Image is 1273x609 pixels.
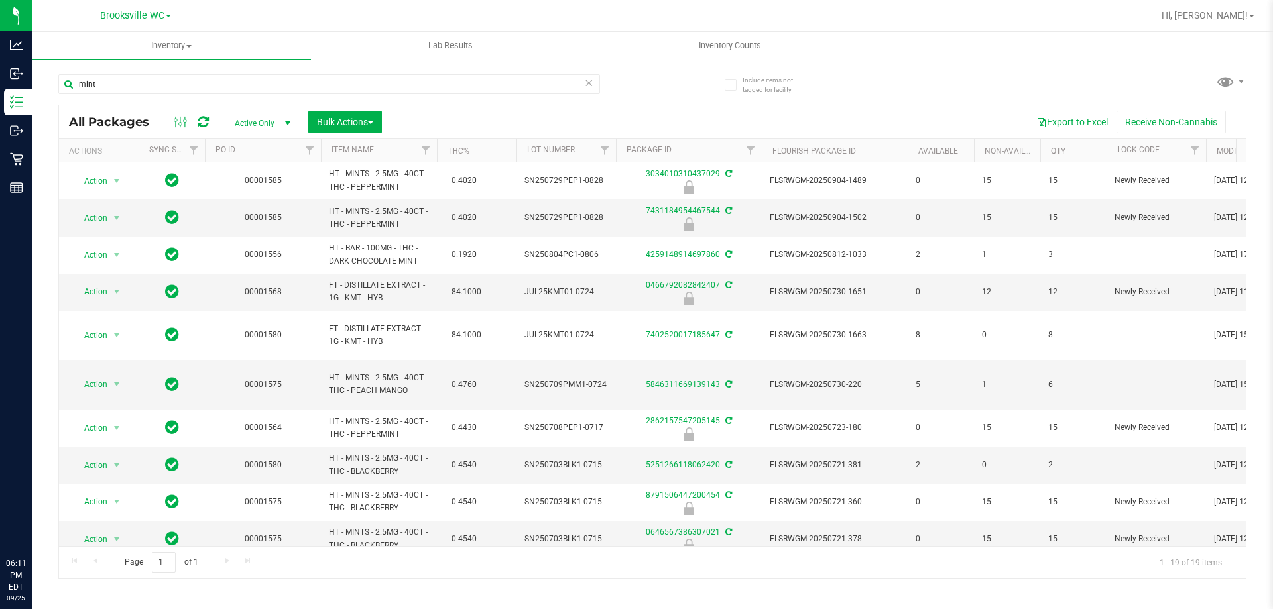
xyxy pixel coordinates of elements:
span: select [109,282,125,301]
span: 15 [982,533,1032,545]
span: 0 [916,533,966,545]
a: Lot Number [527,145,575,154]
span: select [109,492,125,511]
span: 12 [982,286,1032,298]
span: In Sync [165,282,179,301]
inline-svg: Retail [10,152,23,166]
span: HT - MINTS - 2.5MG - 40CT - THC - PEPPERMINT [329,168,429,193]
a: Filter [740,139,762,162]
span: Sync from Compliance System [723,206,732,215]
a: 3034010310437029 [646,169,720,178]
span: 15 [1048,174,1099,187]
a: Item Name [332,145,374,154]
span: Action [72,419,108,437]
span: 0 [916,211,966,224]
span: select [109,172,125,190]
span: Include items not tagged for facility [743,75,809,95]
span: 0 [982,329,1032,341]
span: Action [72,246,108,264]
span: 3 [1048,249,1099,261]
span: Action [72,492,108,511]
span: FLSRWGM-20250730-1651 [770,286,900,298]
span: select [109,326,125,345]
a: THC% [448,146,469,156]
a: Filter [299,139,321,162]
a: Filter [594,139,616,162]
a: Sync Status [149,145,200,154]
a: 8791506447200454 [646,490,720,500]
button: Bulk Actions [308,111,382,133]
span: HT - BAR - 100MG - THC - DARK CHOCOLATE MINT [329,242,429,267]
a: Lock Code [1117,145,1160,154]
span: SN250804PC1-0806 [524,249,608,261]
span: 0 [982,459,1032,471]
span: 15 [1048,421,1099,434]
span: 0.4430 [445,418,483,437]
span: HT - MINTS - 2.5MG - 40CT - THC - PEPPERMINT [329,205,429,231]
span: 8 [916,329,966,341]
span: 2 [916,459,966,471]
span: In Sync [165,529,179,548]
span: 15 [982,174,1032,187]
a: 0466792082842407 [646,280,720,290]
inline-svg: Reports [10,181,23,194]
inline-svg: Inbound [10,67,23,80]
a: 00001580 [245,330,282,339]
span: SN250729PEP1-0828 [524,211,608,224]
div: Newly Received [614,180,764,194]
a: 2862157547205145 [646,416,720,425]
span: 84.1000 [445,325,488,345]
span: Action [72,456,108,474]
div: Newly Received [614,427,764,441]
button: Receive Non-Cannabis [1117,111,1226,133]
span: Lab Results [410,40,491,52]
span: HT - MINTS - 2.5MG - 40CT - THC - BLACKBERRY [329,489,429,514]
span: Newly Received [1115,496,1198,508]
a: 00001556 [245,250,282,259]
span: Sync from Compliance System [723,460,732,469]
span: 0 [916,174,966,187]
span: In Sync [165,208,179,227]
span: Clear [584,74,593,91]
span: All Packages [69,115,162,129]
span: Sync from Compliance System [723,380,732,389]
input: Search Package ID, Item Name, SKU, Lot or Part Number... [58,74,600,94]
a: 0646567386307021 [646,527,720,537]
span: Brooksville WC [100,10,164,21]
span: 2 [1048,459,1099,471]
span: FLSRWGM-20250721-378 [770,533,900,545]
inline-svg: Outbound [10,124,23,137]
span: select [109,246,125,264]
inline-svg: Inventory [10,95,23,109]
span: 0.4020 [445,208,483,227]
span: 15 [1048,211,1099,224]
span: 0.4020 [445,171,483,190]
span: In Sync [165,171,179,190]
p: 06:11 PM EDT [6,557,26,593]
span: 15 [1048,533,1099,545]
span: FT - DISTILLATE EXTRACT - 1G - KMT - HYB [329,323,429,348]
a: 7431184954467544 [646,206,720,215]
a: Filter [415,139,437,162]
span: Action [72,209,108,227]
span: select [109,419,125,437]
a: Qty [1051,146,1065,156]
span: Newly Received [1115,421,1198,434]
iframe: Resource center [13,503,53,543]
span: In Sync [165,418,179,437]
a: 00001575 [245,534,282,543]
span: 0 [916,421,966,434]
span: Action [72,375,108,394]
span: Newly Received [1115,286,1198,298]
span: FLSRWGM-20250730-220 [770,378,900,391]
span: 0.4540 [445,492,483,512]
span: SN250703BLK1-0715 [524,496,608,508]
span: FLSRWGM-20250904-1489 [770,174,900,187]
span: In Sync [165,245,179,264]
span: 6 [1048,378,1099,391]
span: FLSRWGM-20250723-180 [770,421,900,434]
span: 0.4540 [445,529,483,549]
span: Action [72,282,108,301]
div: Actions [69,146,133,156]
a: 00001568 [245,287,282,296]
